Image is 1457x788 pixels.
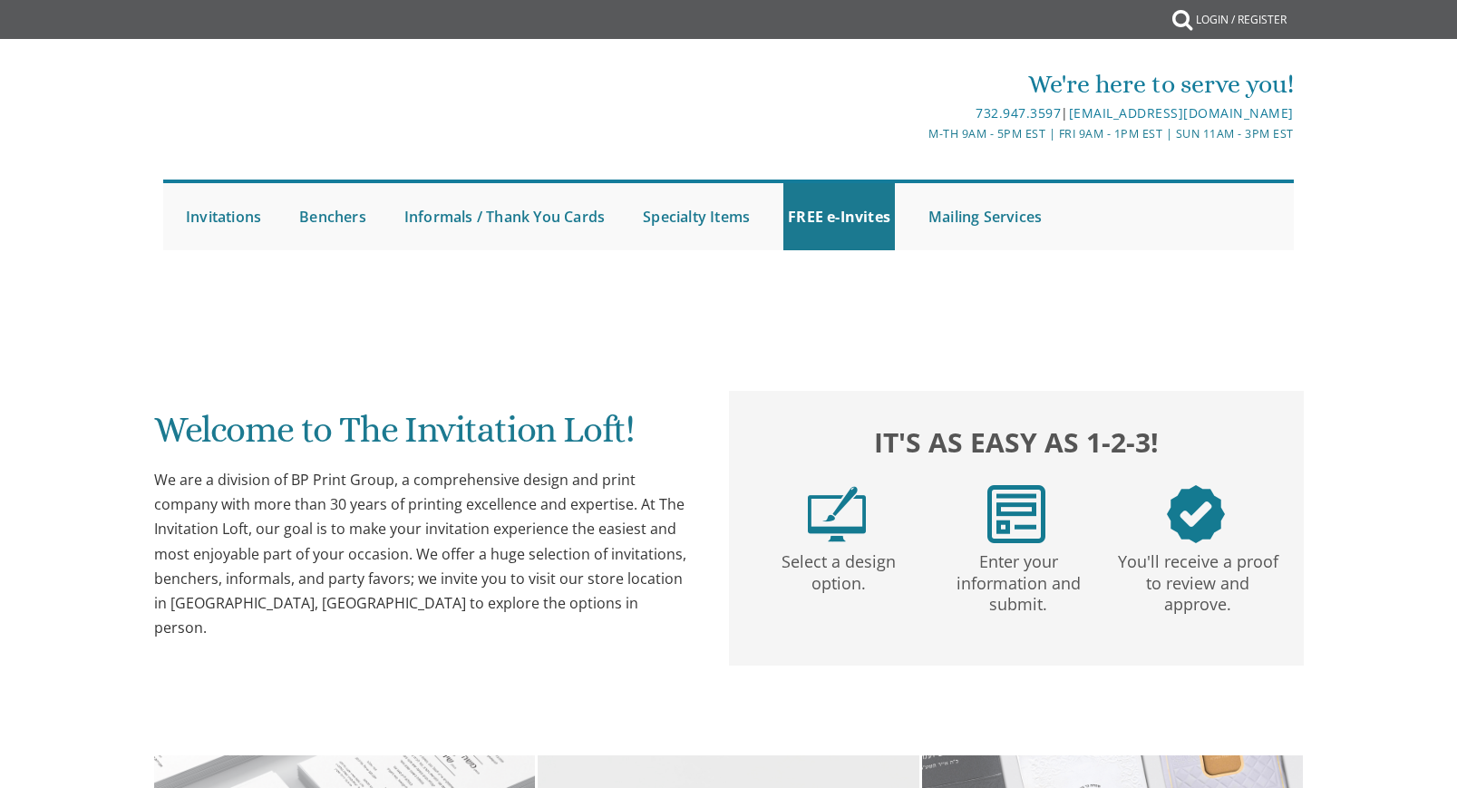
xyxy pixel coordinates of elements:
p: Enter your information and submit. [932,543,1104,616]
div: We're here to serve you! [541,66,1294,102]
img: step2.png [987,485,1045,543]
div: M-Th 9am - 5pm EST | Fri 9am - 1pm EST | Sun 11am - 3pm EST [541,124,1294,143]
a: 732.947.3597 [976,104,1061,122]
a: Invitations [181,183,266,250]
img: step1.png [808,485,866,543]
a: Specialty Items [638,183,754,250]
a: Mailing Services [924,183,1046,250]
a: [EMAIL_ADDRESS][DOMAIN_NAME] [1069,104,1294,122]
p: Select a design option. [753,543,925,595]
a: Informals / Thank You Cards [400,183,609,250]
img: step3.png [1167,485,1225,543]
div: We are a division of BP Print Group, a comprehensive design and print company with more than 30 y... [154,468,693,640]
p: You'll receive a proof to review and approve. [1112,543,1284,616]
a: FREE e-Invites [783,183,895,250]
div: | [541,102,1294,124]
h1: Welcome to The Invitation Loft! [154,410,693,463]
h2: It's as easy as 1-2-3! [747,422,1286,462]
a: Benchers [295,183,371,250]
